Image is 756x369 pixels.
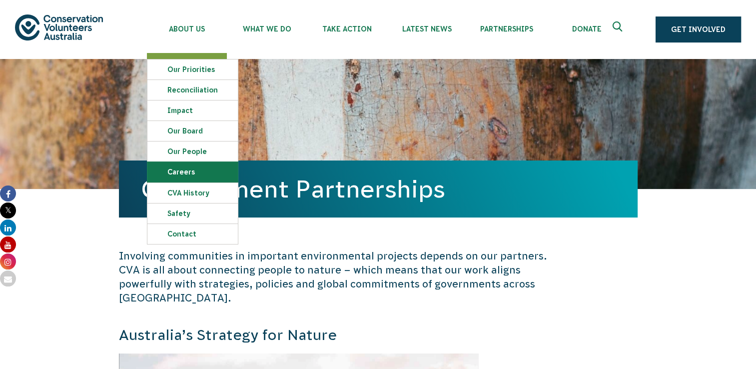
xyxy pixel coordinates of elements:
a: Get Involved [656,16,741,42]
a: Safety [147,203,238,223]
a: Impact [147,100,238,120]
span: Expand search box [613,21,625,37]
span: Donate [547,25,627,33]
a: Reconciliation [147,80,238,100]
a: Careers [147,162,238,182]
span: Latest News [387,25,467,33]
a: CVA history [147,183,238,203]
button: Expand search box Close search box [607,17,631,41]
span: About Us [147,25,227,33]
span: What We Do [227,25,307,33]
a: Contact [147,224,238,244]
h1: Government Partnerships [141,175,616,202]
a: Our People [147,141,238,161]
p: Involving communities in important environmental projects depends on our partners. CVA is all abo... [119,249,548,305]
span: Take Action [307,25,387,33]
h3: Australia’s Strategy for Nature [119,325,548,345]
img: logo.svg [15,14,103,40]
a: Our Priorities [147,59,238,79]
a: Our Board [147,121,238,141]
span: Partnerships [467,25,547,33]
